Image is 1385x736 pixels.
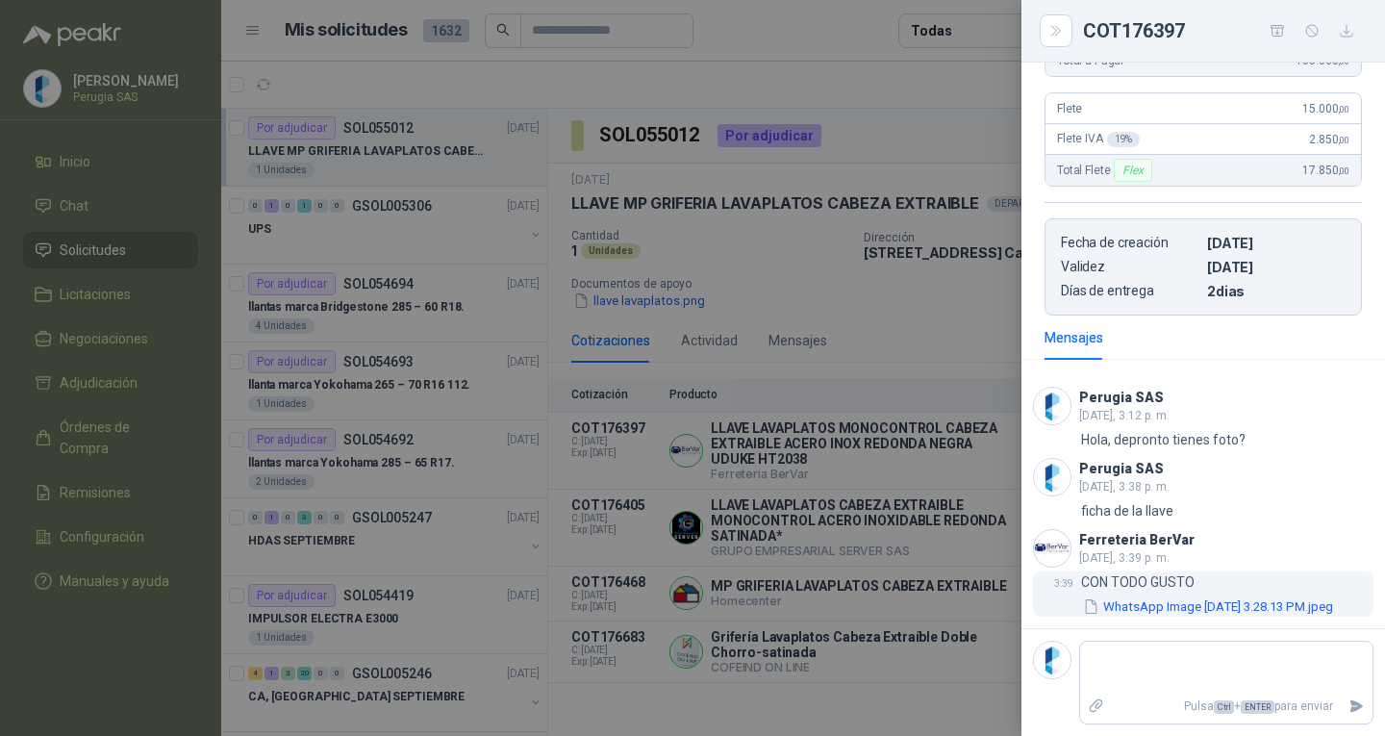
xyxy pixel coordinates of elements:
img: Company Logo [1034,642,1070,678]
img: Company Logo [1034,530,1070,567]
h3: Perugia SAS [1079,393,1164,403]
span: ,00 [1338,104,1349,114]
label: Adjuntar archivos [1080,690,1113,723]
span: 3:39 [1054,578,1073,589]
img: Company Logo [1034,388,1070,424]
span: ,00 [1338,135,1349,145]
span: Ctrl [1214,700,1234,714]
div: Mensajes [1045,327,1103,348]
p: 2 dias [1207,283,1346,299]
span: Flete IVA [1057,132,1140,147]
div: Flex [1114,159,1151,182]
p: [DATE] [1207,259,1346,275]
img: Company Logo [1034,459,1070,495]
button: WhatsApp Image [DATE] 3.28.13 PM.jpeg [1081,596,1335,617]
p: Días de entrega [1061,283,1199,299]
p: [DATE] [1207,235,1346,251]
p: Fecha de creación [1061,235,1199,251]
p: ficha de la llave [1081,500,1173,521]
span: ENTER [1241,700,1274,714]
span: [DATE], 3:38 p. m. [1079,480,1170,494]
span: [DATE], 3:12 p. m. [1079,409,1170,422]
span: 17.850 [1302,164,1349,177]
p: Hola, depronto tienes foto? [1081,429,1246,450]
div: 19 % [1107,132,1141,147]
p: Pulsa + para enviar [1113,690,1342,723]
span: 15.000 [1302,102,1349,115]
button: Close [1045,19,1068,42]
span: [DATE], 3:39 p. m. [1079,551,1170,565]
span: Total Flete [1057,159,1156,182]
span: ,00 [1338,165,1349,176]
h3: Ferreteria BerVar [1079,535,1195,546]
div: COT176397 [1083,15,1362,46]
button: Enviar [1341,690,1372,723]
span: 2.850 [1309,133,1349,146]
p: Validez [1061,259,1199,275]
p: CON TODO GUSTO [1081,571,1335,593]
h3: Perugia SAS [1079,464,1164,474]
span: Flete [1057,102,1082,115]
